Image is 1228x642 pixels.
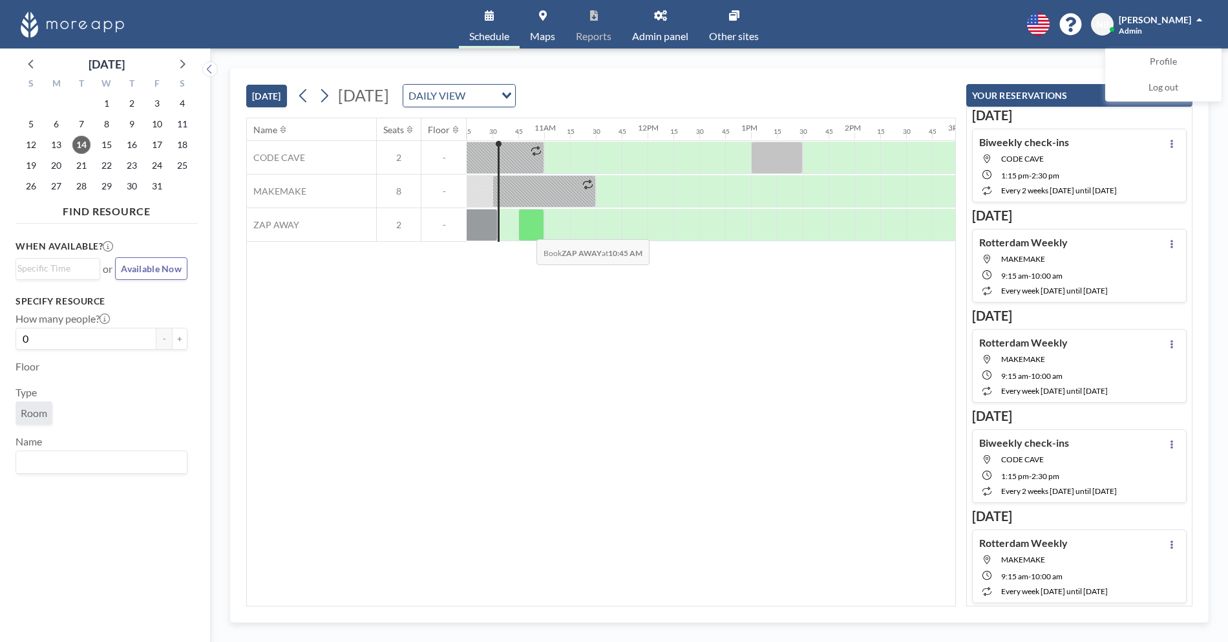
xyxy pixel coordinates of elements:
div: M [44,76,69,93]
span: Monday, October 20, 2025 [47,156,65,175]
div: 45 [825,127,833,136]
span: 9:15 AM [1001,271,1028,281]
span: Thursday, October 30, 2025 [123,177,141,195]
h3: [DATE] [972,107,1187,123]
a: Profile [1106,49,1221,75]
h4: Rotterdam Weekly [979,537,1068,550]
span: Friday, October 17, 2025 [148,136,166,154]
div: 12PM [638,123,659,133]
span: 10:00 AM [1031,572,1063,581]
input: Search for option [469,87,494,104]
div: 45 [515,127,523,136]
div: 1PM [741,123,757,133]
span: Sunday, October 5, 2025 [22,115,40,133]
span: Friday, October 3, 2025 [148,94,166,112]
span: 10:00 AM [1031,271,1063,281]
a: Log out [1106,75,1221,101]
span: 1:15 PM [1001,171,1029,180]
div: 2PM [845,123,861,133]
h4: Biweekly check-ins [979,436,1069,449]
div: Search for option [16,259,100,278]
div: 15 [774,127,781,136]
span: every 2 weeks [DATE] until [DATE] [1001,186,1117,195]
span: 8 [377,186,421,197]
div: 45 [722,127,730,136]
div: T [119,76,144,93]
h4: Rotterdam Weekly [979,336,1068,349]
span: Friday, October 10, 2025 [148,115,166,133]
h3: [DATE] [972,508,1187,524]
span: MAKEMAKE [1001,354,1045,364]
h4: FIND RESOURCE [16,200,198,218]
h4: Biweekly check-ins [979,136,1069,149]
b: 10:45 AM [608,248,642,258]
label: How many people? [16,312,110,325]
h4: Rotterdam Weekly [979,236,1068,249]
span: DAILY VIEW [406,87,468,104]
span: Other sites [709,31,759,41]
span: - [421,152,467,164]
span: Tuesday, October 21, 2025 [72,156,90,175]
div: 11AM [535,123,556,133]
span: CODE CAVE [1001,154,1044,164]
span: 1:15 PM [1001,471,1029,481]
div: 30 [799,127,807,136]
span: Thursday, October 2, 2025 [123,94,141,112]
div: 30 [489,127,497,136]
div: Search for option [403,85,515,107]
span: - [1028,271,1031,281]
span: CODE CAVE [247,152,305,164]
div: 45 [619,127,626,136]
div: Name [253,124,277,136]
div: Search for option [16,451,187,473]
input: Search for option [17,454,180,471]
span: 2:30 PM [1032,471,1059,481]
div: 15 [670,127,678,136]
div: 30 [593,127,600,136]
span: Admin [1119,26,1142,36]
div: 30 [696,127,704,136]
span: - [421,219,467,231]
span: - [1028,572,1031,581]
button: Available Now [115,257,187,280]
span: Monday, October 27, 2025 [47,177,65,195]
div: [DATE] [89,55,125,73]
span: Wednesday, October 29, 2025 [98,177,116,195]
span: Book at [536,239,650,265]
button: [DATE] [246,85,287,107]
span: 2 [377,219,421,231]
div: Floor [428,124,450,136]
span: MAKEMAKE [1001,254,1045,264]
label: Name [16,435,42,448]
span: Friday, October 24, 2025 [148,156,166,175]
span: every week [DATE] until [DATE] [1001,286,1108,295]
span: [DATE] [338,85,389,105]
span: 9:15 AM [1001,371,1028,381]
span: Thursday, October 9, 2025 [123,115,141,133]
div: 30 [903,127,911,136]
img: organization-logo [21,12,124,37]
span: 2:30 PM [1032,171,1059,180]
div: T [69,76,94,93]
span: every week [DATE] until [DATE] [1001,386,1108,396]
span: Saturday, October 18, 2025 [173,136,191,154]
span: 10:00 AM [1031,371,1063,381]
div: 3PM [948,123,964,133]
span: every 2 weeks [DATE] until [DATE] [1001,486,1117,496]
label: Type [16,386,37,399]
button: YOUR RESERVATIONS [966,84,1192,107]
div: 45 [929,127,937,136]
span: every week [DATE] until [DATE] [1001,586,1108,596]
span: Thursday, October 16, 2025 [123,136,141,154]
div: 15 [877,127,885,136]
span: Wednesday, October 1, 2025 [98,94,116,112]
span: NB [1096,19,1109,30]
div: S [169,76,195,93]
span: ZAP AWAY [247,219,299,231]
span: Wednesday, October 8, 2025 [98,115,116,133]
span: Log out [1149,81,1178,94]
span: - [1029,471,1032,481]
h3: [DATE] [972,408,1187,424]
h3: Specify resource [16,295,187,307]
span: Sunday, October 12, 2025 [22,136,40,154]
